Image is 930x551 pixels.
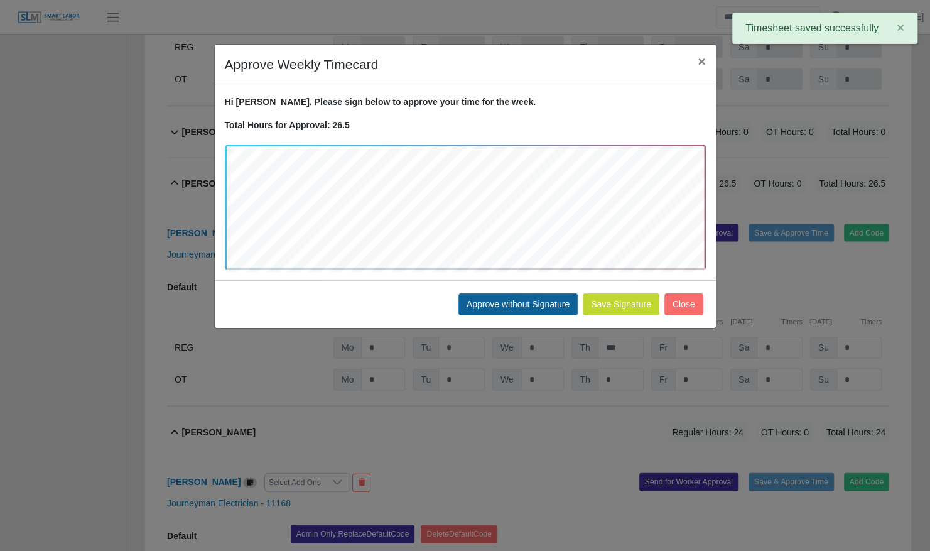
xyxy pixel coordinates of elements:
div: Timesheet saved successfully [732,13,917,44]
strong: Total Hours for Approval: 26.5 [225,120,350,130]
span: × [897,20,904,35]
button: Close [688,45,715,78]
h4: Approve Weekly Timecard [225,55,379,75]
button: Close [664,293,703,315]
button: Approve without Signature [458,293,578,315]
button: Save Signature [583,293,659,315]
strong: Hi [PERSON_NAME]. Please sign below to approve your time for the week. [225,97,536,107]
span: × [698,54,705,68]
